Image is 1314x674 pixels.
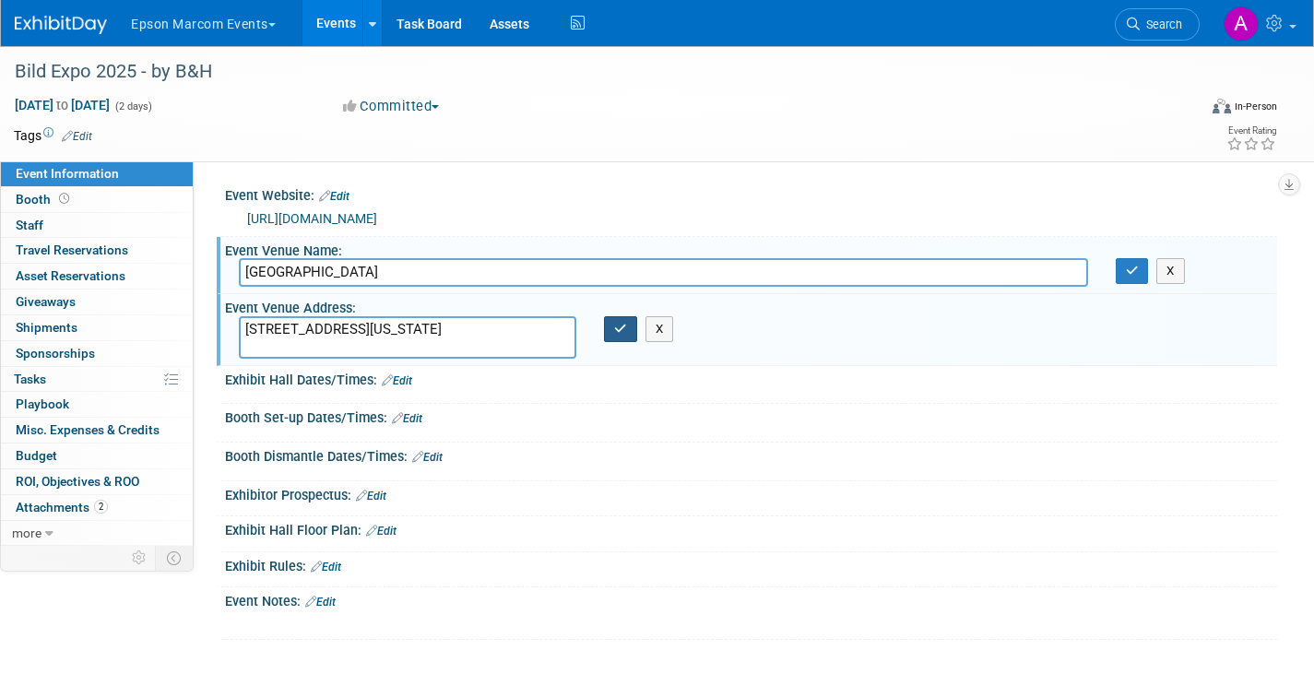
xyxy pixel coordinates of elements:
[16,218,43,232] span: Staff
[53,98,71,112] span: to
[1,495,193,520] a: Attachments2
[1,469,193,494] a: ROI, Objectives & ROO
[305,596,336,609] a: Edit
[124,546,156,570] td: Personalize Event Tab Strip
[62,130,92,143] a: Edit
[247,211,377,226] a: [URL][DOMAIN_NAME]
[1156,258,1185,284] button: X
[16,448,57,463] span: Budget
[412,451,443,464] a: Edit
[356,490,386,503] a: Edit
[1234,100,1277,113] div: In-Person
[225,294,1277,317] div: Event Venue Address:
[113,101,152,112] span: (2 days)
[319,190,349,203] a: Edit
[366,525,397,538] a: Edit
[392,412,422,425] a: Edit
[15,16,107,34] img: ExhibitDay
[16,294,76,309] span: Giveaways
[94,500,108,514] span: 2
[1,392,193,417] a: Playbook
[14,372,46,386] span: Tasks
[8,55,1169,89] div: Bild Expo 2025 - by B&H
[1,315,193,340] a: Shipments
[55,192,73,206] span: Booth not reserved yet
[311,561,341,573] a: Edit
[16,346,95,361] span: Sponsorships
[1,367,193,392] a: Tasks
[12,526,41,540] span: more
[1,341,193,366] a: Sponsorships
[16,242,128,257] span: Travel Reservations
[1,264,193,289] a: Asset Reservations
[156,546,194,570] td: Toggle Event Tabs
[225,587,1277,611] div: Event Notes:
[225,552,1277,576] div: Exhibit Rules:
[225,481,1277,505] div: Exhibitor Prospectus:
[1213,99,1231,113] img: Format-Inperson.png
[14,97,111,113] span: [DATE] [DATE]
[16,166,119,181] span: Event Information
[337,97,446,116] button: Committed
[1224,6,1259,41] img: Alex Madrid
[645,316,674,342] button: X
[1,443,193,468] a: Budget
[1,418,193,443] a: Misc. Expenses & Credits
[16,500,108,514] span: Attachments
[225,182,1277,206] div: Event Website:
[16,268,125,283] span: Asset Reservations
[16,320,77,335] span: Shipments
[14,126,92,145] td: Tags
[1,161,193,186] a: Event Information
[1115,8,1200,41] a: Search
[225,516,1277,540] div: Exhibit Hall Floor Plan:
[16,192,73,207] span: Booth
[16,422,160,437] span: Misc. Expenses & Credits
[1090,96,1277,124] div: Event Format
[225,404,1277,428] div: Booth Set-up Dates/Times:
[225,443,1277,467] div: Booth Dismantle Dates/Times:
[1,290,193,314] a: Giveaways
[1,187,193,212] a: Booth
[1226,126,1276,136] div: Event Rating
[225,237,1277,260] div: Event Venue Name:
[16,474,139,489] span: ROI, Objectives & ROO
[1,521,193,546] a: more
[1140,18,1182,31] span: Search
[382,374,412,387] a: Edit
[16,396,69,411] span: Playbook
[1,238,193,263] a: Travel Reservations
[225,366,1277,390] div: Exhibit Hall Dates/Times:
[1,213,193,238] a: Staff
